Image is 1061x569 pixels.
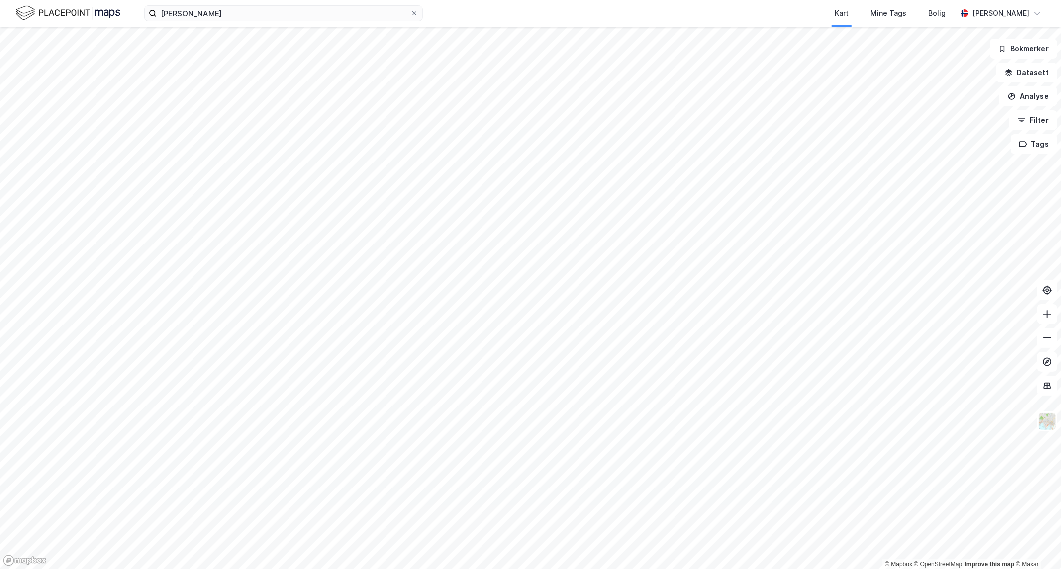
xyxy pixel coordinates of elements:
div: [PERSON_NAME] [972,7,1029,19]
button: Analyse [999,86,1057,106]
img: logo.f888ab2527a4732fd821a326f86c7f29.svg [16,4,120,22]
div: Mine Tags [870,7,906,19]
div: Bolig [928,7,946,19]
input: Søk på adresse, matrikkel, gårdeiere, leietakere eller personer [157,6,410,21]
a: Improve this map [965,561,1014,568]
a: Mapbox homepage [3,555,47,566]
div: Kart [835,7,849,19]
a: Mapbox [885,561,912,568]
div: Kontrollprogram for chat [1011,521,1061,569]
button: Filter [1009,110,1057,130]
a: OpenStreetMap [914,561,963,568]
button: Datasett [996,63,1057,82]
button: Bokmerker [990,39,1057,59]
img: Z [1038,412,1057,431]
button: Tags [1011,134,1057,154]
iframe: Chat Widget [1011,521,1061,569]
